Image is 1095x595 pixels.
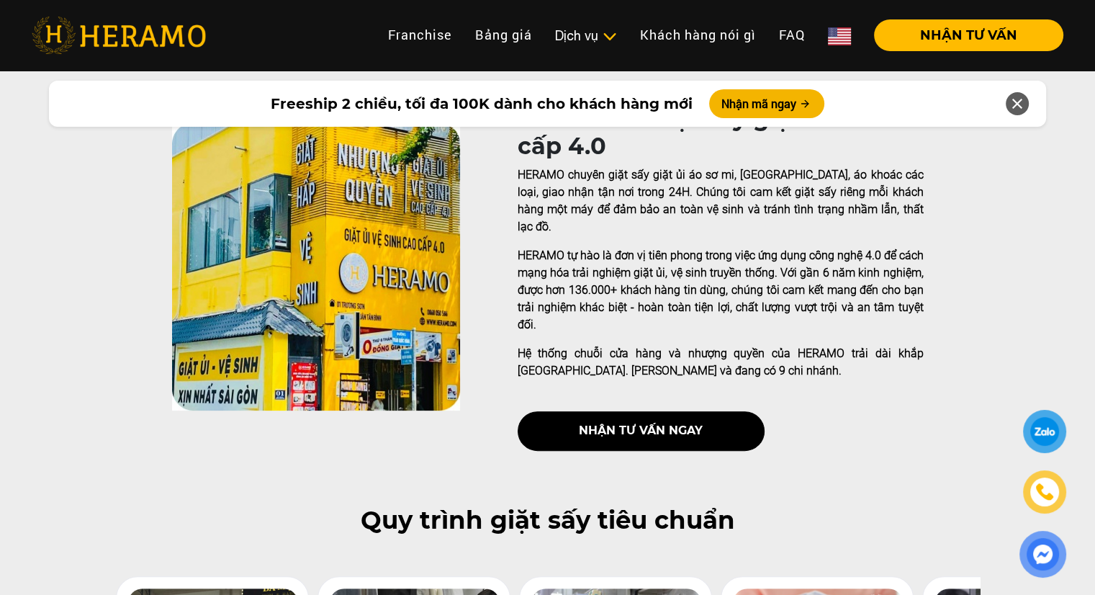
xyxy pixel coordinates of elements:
a: Franchise [377,19,464,50]
a: NHẬN TƯ VẤN [862,29,1063,42]
p: HERAMO chuyên giặt sấy giặt ủi áo sơ mi, [GEOGRAPHIC_DATA], áo khoác các loại, giao nhận tận nơi ... [518,166,924,236]
img: subToggleIcon [602,30,617,44]
img: heramo-quality-banner [172,122,460,411]
div: Dịch vụ [555,26,617,45]
button: NHẬN TƯ VẤN [874,19,1063,51]
a: phone-icon [1025,473,1064,511]
img: phone-icon [1037,484,1053,500]
p: Hệ thống chuỗi cửa hàng và nhượng quyền của HERAMO trải dài khắp [GEOGRAPHIC_DATA]. [PERSON_NAME]... [518,345,924,380]
h2: Quy trình giặt sấy tiêu chuẩn [32,506,1063,535]
a: FAQ [767,19,816,50]
button: Nhận mã ngay [709,89,824,118]
a: Khách hàng nói gì [628,19,767,50]
button: nhận tư vấn ngay [518,411,765,451]
img: Flag_of_US.png [828,27,851,45]
a: Bảng giá [464,19,544,50]
span: Freeship 2 chiều, tối đa 100K dành cho khách hàng mới [270,93,692,115]
img: heramo-logo.png [32,17,206,54]
p: HERAMO tự hào là đơn vị tiên phong trong việc ứng dụng công nghệ 4.0 để cách mạng hóa trải nghiệm... [518,247,924,334]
